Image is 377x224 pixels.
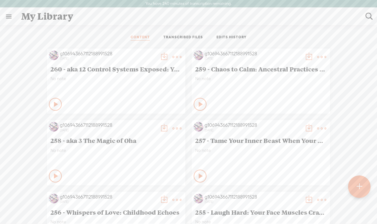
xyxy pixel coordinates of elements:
[51,65,182,73] span: 260 - aka 12 Control Systems Exposed: Your Choices Shatter Their Illusions
[51,136,182,144] span: 258 - aka 3 The Magic of Oha
[216,35,247,41] a: EDITS HISTORY
[60,194,156,200] div: g106943667112188991528
[51,148,182,153] span: No note
[194,51,203,60] img: http%3A%2F%2Fres.cloudinary.com%2Ftrebble-fm%2Fimage%2Fupload%2Fv1726024757%2Fcom.trebble.trebble...
[49,122,59,132] img: http%3A%2F%2Fres.cloudinary.com%2Ftrebble-fm%2Fimage%2Fupload%2Fv1726024757%2Fcom.trebble.trebble...
[60,51,156,57] div: g106943667112188991528
[60,200,156,204] div: [DATE]
[205,122,301,128] div: g106943667112188991528
[51,208,182,216] span: 256 - Whispers of Love: Childhood Echoes
[194,122,203,132] img: http%3A%2F%2Fres.cloudinary.com%2Ftrebble-fm%2Fimage%2Fupload%2Fv1726024757%2Fcom.trebble.trebble...
[205,128,301,132] div: [DATE]
[205,51,301,57] div: g106943667112188991528
[51,76,182,81] span: No note
[194,194,203,203] img: http%3A%2F%2Fres.cloudinary.com%2Ftrebble-fm%2Fimage%2Fupload%2Fv1726024757%2Fcom.trebble.trebble...
[195,148,326,153] span: No note
[131,35,150,41] a: CONTENT
[60,128,156,132] div: [DATE]
[49,194,59,203] img: http%3A%2F%2Fres.cloudinary.com%2Ftrebble-fm%2Fimage%2Fupload%2Fv1726024757%2Fcom.trebble.trebble...
[195,65,326,73] span: 259 - Chaos to Calm: Ancestral Practices for Modern Maladies
[205,200,301,204] div: [DATE]
[195,76,326,81] span: No note
[60,122,156,128] div: g106943667112188991528
[49,51,59,60] img: http%3A%2F%2Fres.cloudinary.com%2Ftrebble-fm%2Fimage%2Fupload%2Fv1726024757%2Fcom.trebble.trebble...
[163,35,203,41] a: TRANSCRIBED FILES
[205,194,301,200] div: g106943667112188991528
[145,1,232,6] label: You have 240 minutes of transcription remaining.
[60,57,156,61] div: [DATE]
[195,136,326,144] span: 257 - Tame Your Inner Beast When Your Cat's an A-hole
[195,208,326,216] span: 255 - Laugh Hard: Your Face Muscles Crave the Burn
[17,8,361,25] div: My Library
[205,57,301,61] div: [DATE]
